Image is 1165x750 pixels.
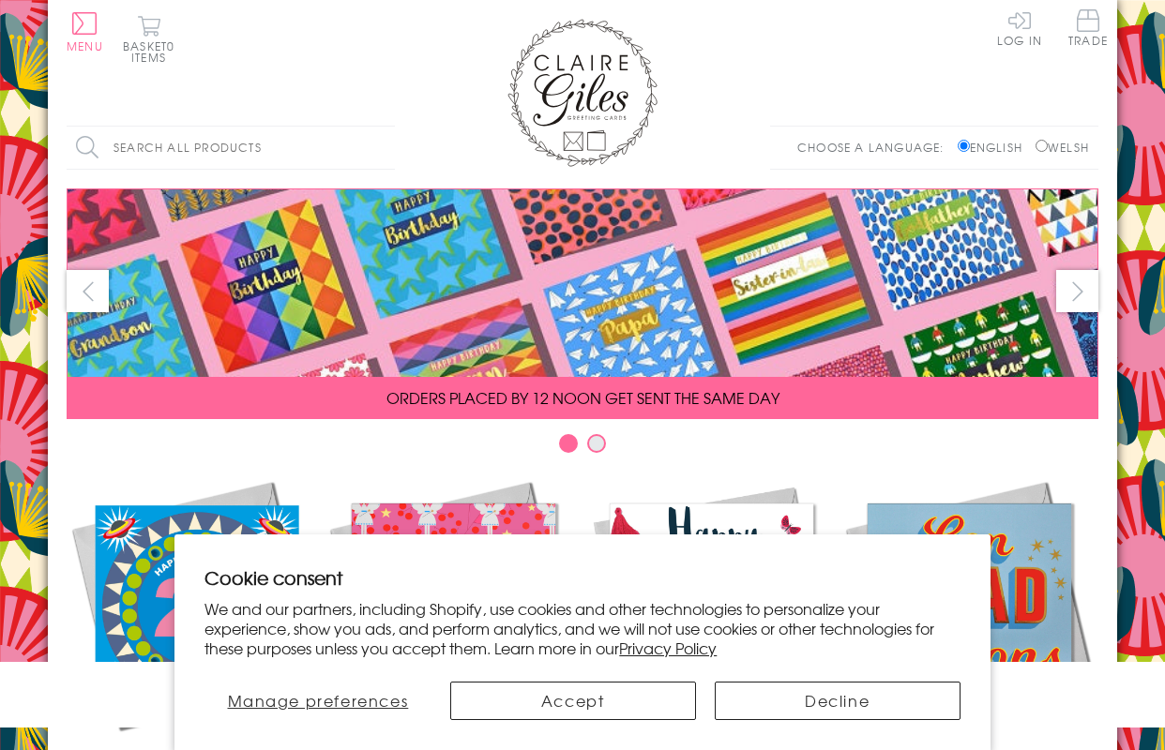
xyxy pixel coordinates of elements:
button: Carousel Page 2 [587,434,606,453]
p: We and our partners, including Shopify, use cookies and other technologies to personalize your ex... [204,599,960,657]
span: Menu [67,37,103,54]
a: Privacy Policy [619,637,717,659]
span: ORDERS PLACED BY 12 NOON GET SENT THE SAME DAY [386,386,779,409]
label: English [958,139,1032,156]
span: 0 items [131,37,174,66]
h2: Cookie consent [204,564,960,591]
button: next [1056,270,1098,312]
p: Choose a language: [797,139,954,156]
input: English [958,140,970,152]
div: Carousel Pagination [67,433,1098,462]
button: Decline [715,682,961,720]
img: Claire Giles Greetings Cards [507,19,658,167]
button: prev [67,270,109,312]
input: Welsh [1036,140,1048,152]
input: Search all products [67,127,395,169]
span: Trade [1068,9,1108,46]
button: Basket0 items [123,15,174,63]
input: Search [376,127,395,169]
button: Manage preferences [204,682,431,720]
a: Log In [997,9,1042,46]
span: Manage preferences [228,689,409,712]
button: Carousel Page 1 (Current Slide) [559,434,578,453]
a: Trade [1068,9,1108,50]
button: Menu [67,12,103,52]
label: Welsh [1036,139,1089,156]
button: Accept [450,682,696,720]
